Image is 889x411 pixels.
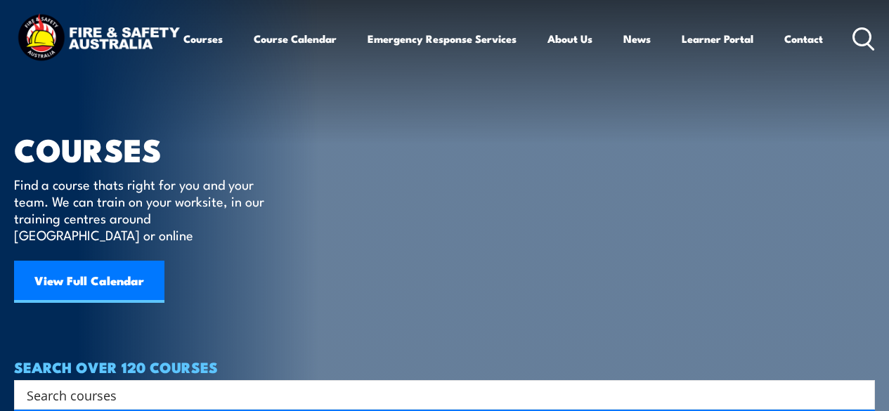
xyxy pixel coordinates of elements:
a: Contact [784,22,823,56]
input: Search input [27,384,844,405]
h1: COURSES [14,135,285,162]
a: About Us [547,22,592,56]
h4: SEARCH OVER 120 COURSES [14,359,875,374]
a: Learner Portal [682,22,753,56]
a: News [623,22,651,56]
a: Course Calendar [254,22,337,56]
button: Search magnifier button [850,385,870,405]
a: Courses [183,22,223,56]
form: Search form [30,385,847,405]
p: Find a course thats right for you and your team. We can train on your worksite, in our training c... [14,176,271,243]
a: View Full Calendar [14,261,164,303]
a: Emergency Response Services [368,22,517,56]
